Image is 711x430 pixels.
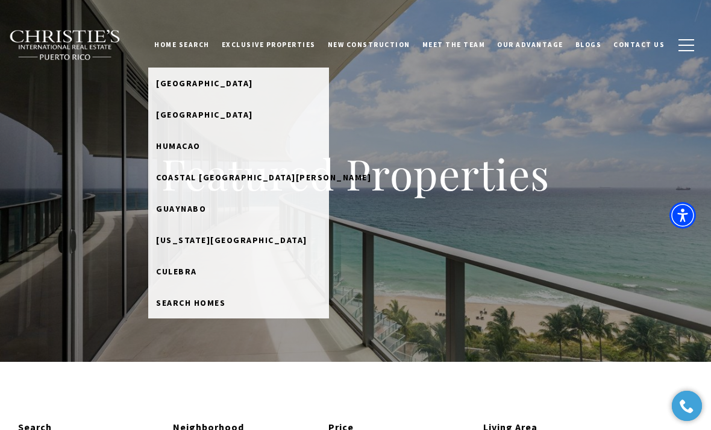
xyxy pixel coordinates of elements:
[613,40,665,49] span: Contact Us
[148,68,329,99] a: Dorado Beach
[497,40,563,49] span: Our Advantage
[222,40,316,49] span: Exclusive Properties
[148,130,329,162] a: Humacao
[416,30,492,60] a: Meet the Team
[148,256,329,287] a: Culebra
[607,30,671,60] a: Contact Us
[669,202,696,229] div: Accessibility Menu
[156,297,225,308] span: Search Homes
[491,30,569,60] a: Our Advantage
[9,30,121,61] img: Christie's International Real Estate black text logo
[156,141,201,151] span: Humacao
[148,193,329,224] a: Guaynabo
[156,203,206,214] span: Guaynabo
[216,30,322,60] a: Exclusive Properties
[156,266,197,277] span: Culebra
[148,30,216,60] a: Home Search
[156,78,253,89] span: [GEOGRAPHIC_DATA]
[328,40,410,49] span: New Construction
[322,30,416,60] a: New Construction
[148,287,329,318] a: search
[148,224,329,256] a: Puerto Rico West Coast
[148,99,329,130] a: Rio Grande
[156,235,307,245] span: [US_STATE][GEOGRAPHIC_DATA]
[671,28,702,63] button: button
[575,40,602,49] span: Blogs
[156,109,253,120] span: [GEOGRAPHIC_DATA]
[156,172,371,183] span: Coastal [GEOGRAPHIC_DATA][PERSON_NAME]
[84,147,627,200] h1: Featured Properties
[569,30,608,60] a: Blogs
[148,162,329,193] a: Coastal San Juan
